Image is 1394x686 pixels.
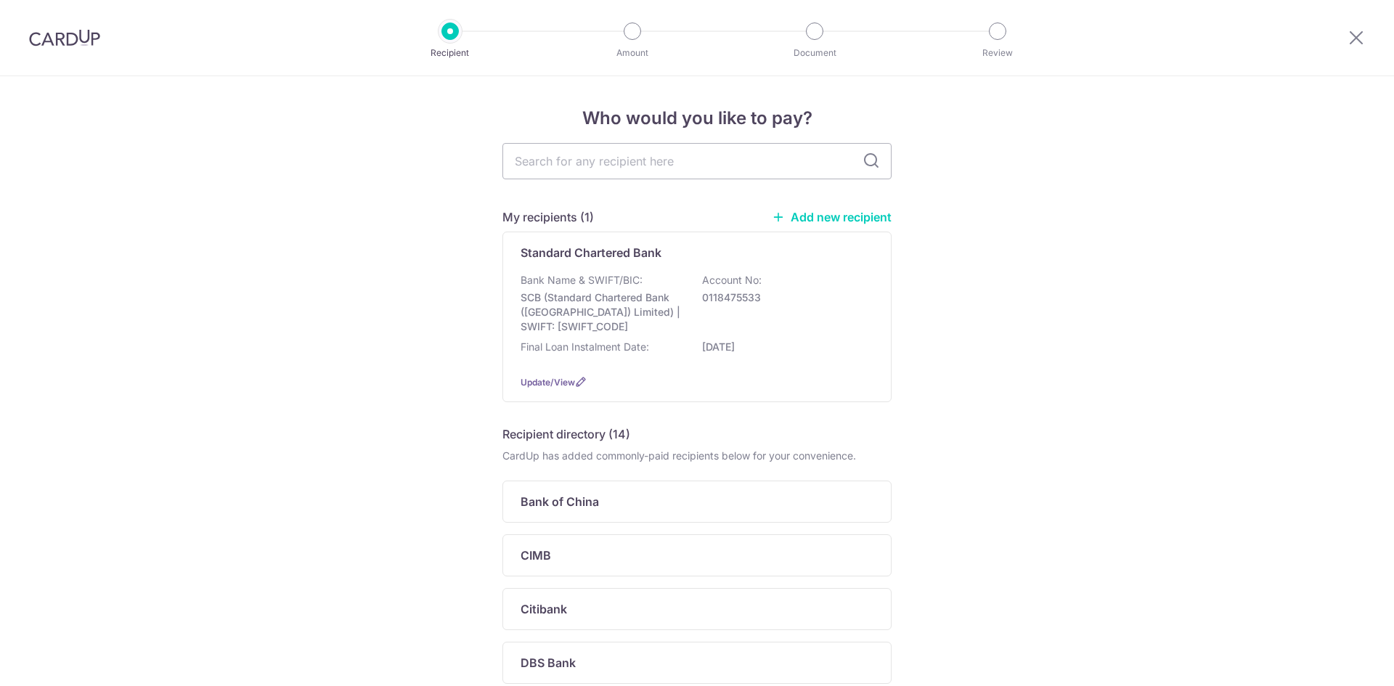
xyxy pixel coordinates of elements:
[521,547,551,564] p: CIMB
[502,425,630,443] h5: Recipient directory (14)
[29,29,100,46] img: CardUp
[702,273,762,287] p: Account No:
[521,340,649,354] p: Final Loan Instalment Date:
[521,244,661,261] p: Standard Chartered Bank
[521,493,599,510] p: Bank of China
[702,340,865,354] p: [DATE]
[772,210,892,224] a: Add new recipient
[521,600,567,618] p: Citibank
[761,46,868,60] p: Document
[502,143,892,179] input: Search for any recipient here
[396,46,504,60] p: Recipient
[1301,642,1379,679] iframe: Opens a widget where you can find more information
[944,46,1051,60] p: Review
[502,208,594,226] h5: My recipients (1)
[521,654,576,671] p: DBS Bank
[579,46,686,60] p: Amount
[502,449,892,463] div: CardUp has added commonly-paid recipients below for your convenience.
[702,290,865,305] p: 0118475533
[521,377,575,388] a: Update/View
[502,105,892,131] h4: Who would you like to pay?
[521,273,643,287] p: Bank Name & SWIFT/BIC:
[521,290,683,334] p: SCB (Standard Chartered Bank ([GEOGRAPHIC_DATA]) Limited) | SWIFT: [SWIFT_CODE]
